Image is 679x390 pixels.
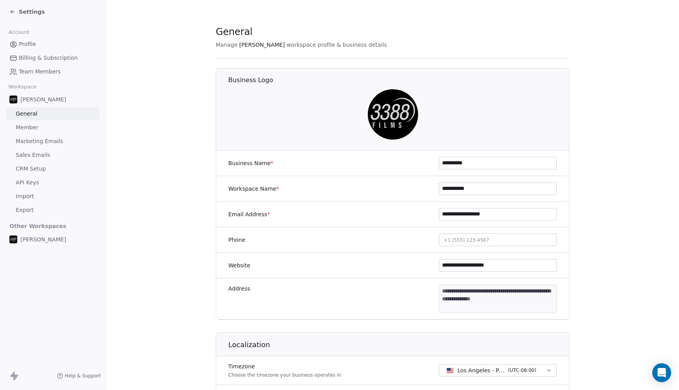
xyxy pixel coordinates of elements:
span: Other Workspaces [6,220,70,232]
span: General [16,110,37,118]
a: Settings [9,8,45,16]
div: Open Intercom Messenger [652,363,671,382]
a: API Keys [6,176,99,189]
a: Import [6,190,99,203]
a: Billing & Subscription [6,52,99,64]
label: Address [228,285,250,292]
span: workspace profile & business details [286,41,387,49]
span: Member [16,123,39,132]
span: General [216,26,253,38]
label: Website [228,261,250,269]
span: Sales Emails [16,151,50,159]
span: Workspace [5,81,40,93]
span: +1 (555) 123-4567 [444,237,489,243]
span: CRM Setup [16,165,46,173]
span: Billing & Subscription [19,54,78,62]
button: +1 (555) 123-4567 [439,234,557,246]
label: Phone [228,236,245,244]
img: 3388Films_Logo_White.jpg [368,89,418,140]
img: 3388Films_Logo_White.jpg [9,235,17,243]
a: Export [6,204,99,217]
span: Help & Support [65,373,101,379]
span: Account [5,26,33,38]
img: 3388Films_Logo_White.jpg [9,96,17,103]
span: Marketing Emails [16,137,63,145]
span: Import [16,192,34,201]
a: Marketing Emails [6,135,99,148]
span: API Keys [16,178,39,187]
span: Export [16,206,34,214]
span: Los Angeles - PST [457,366,505,374]
h1: Localization [228,340,570,350]
span: [PERSON_NAME] [20,235,66,243]
span: Profile [19,40,36,48]
a: Team Members [6,65,99,78]
a: Sales Emails [6,149,99,162]
label: Email Address [228,210,270,218]
span: [PERSON_NAME] [20,96,66,103]
button: Los Angeles - PST(UTC-08:00) [439,364,557,377]
a: CRM Setup [6,162,99,175]
span: Settings [19,8,45,16]
label: Workspace Name [228,185,279,193]
span: Manage [216,41,238,49]
a: Profile [6,38,99,51]
span: ( UTC-08:00 ) [508,367,536,374]
p: Choose the timezone your business operates in [228,372,341,378]
span: [PERSON_NAME] [239,41,285,49]
a: General [6,107,99,120]
h1: Business Logo [228,76,570,85]
a: Member [6,121,99,134]
span: Team Members [19,68,61,76]
label: Business Name [228,159,273,167]
label: Timezone [228,362,341,370]
a: Help & Support [57,373,101,379]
